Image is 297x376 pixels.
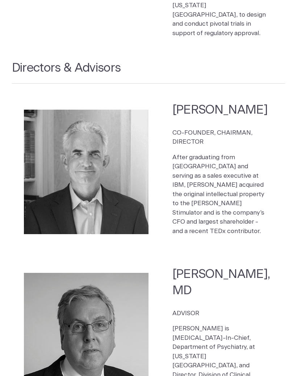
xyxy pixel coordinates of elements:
[172,128,268,147] p: CO-FOUNDER, CHAIRMAN, DIRECTOR
[12,60,285,84] h2: Directors & Advisors
[172,309,270,318] p: ADVISOR
[172,153,268,236] p: After graduating from [GEOGRAPHIC_DATA] and serving as a sales executive at IBM, [PERSON_NAME] ac...
[172,102,268,118] h2: [PERSON_NAME]
[172,267,270,299] h2: [PERSON_NAME], MD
